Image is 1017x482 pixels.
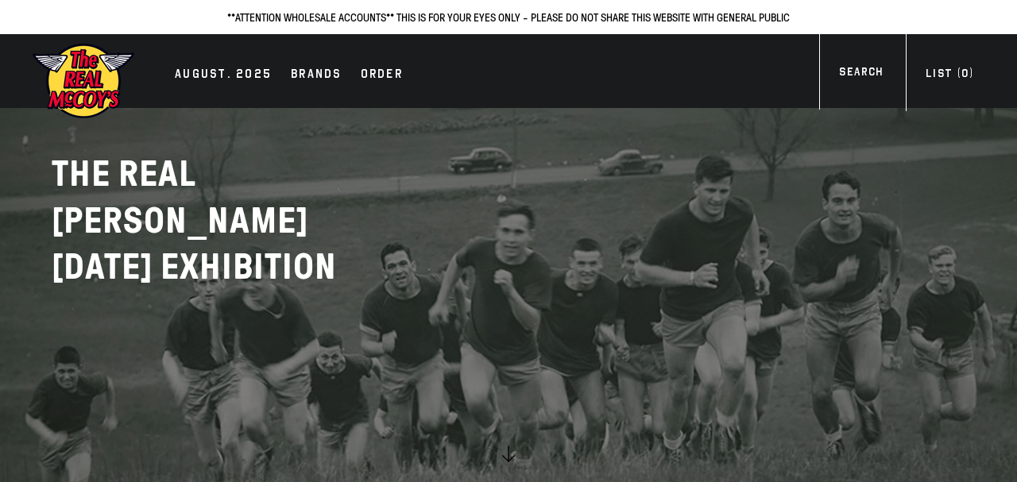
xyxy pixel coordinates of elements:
p: [DATE] EXHIBITION [52,244,449,291]
a: Order [353,64,411,87]
div: Order [361,64,403,87]
div: Search [839,64,883,85]
img: mccoys-exhibition [32,42,135,120]
div: AUGUST. 2025 [175,64,272,87]
a: AUGUST. 2025 [167,64,280,87]
div: Brands [291,64,342,87]
a: Search [819,64,903,85]
p: **ATTENTION WHOLESALE ACCOUNTS** THIS IS FOR YOUR EYES ONLY - PLEASE DO NOT SHARE THIS WEBSITE WI... [16,8,1001,26]
div: List ( ) [926,65,973,87]
h2: THE REAL [PERSON_NAME] [52,151,449,291]
a: List (0) [906,65,993,87]
span: 0 [961,67,969,80]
